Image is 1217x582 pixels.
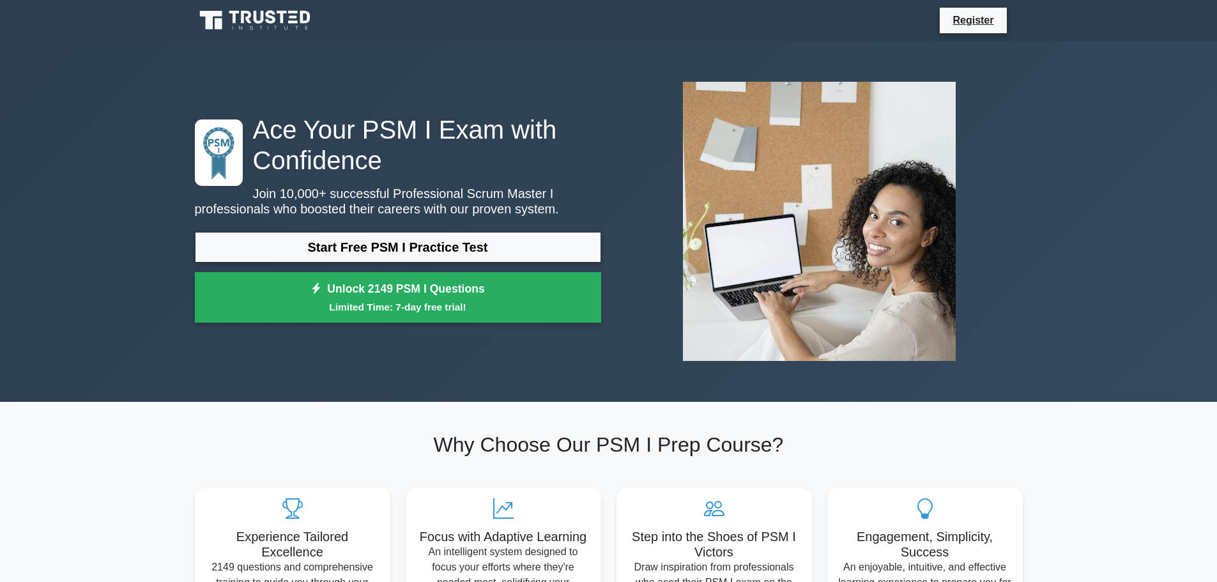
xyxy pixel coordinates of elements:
h5: Experience Tailored Excellence [205,529,380,560]
a: Register [945,12,1001,28]
a: Start Free PSM I Practice Test [195,232,601,263]
h5: Step into the Shoes of PSM I Victors [627,529,802,560]
h1: Ace Your PSM I Exam with Confidence [195,114,601,176]
h5: Engagement, Simplicity, Success [838,529,1013,560]
a: Unlock 2149 PSM I QuestionsLimited Time: 7-day free trial! [195,272,601,323]
h2: Why Choose Our PSM I Prep Course? [195,433,1023,457]
h5: Focus with Adaptive Learning [416,529,591,544]
small: Limited Time: 7-day free trial! [211,300,585,314]
p: Join 10,000+ successful Professional Scrum Master I professionals who boosted their careers with ... [195,186,601,217]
